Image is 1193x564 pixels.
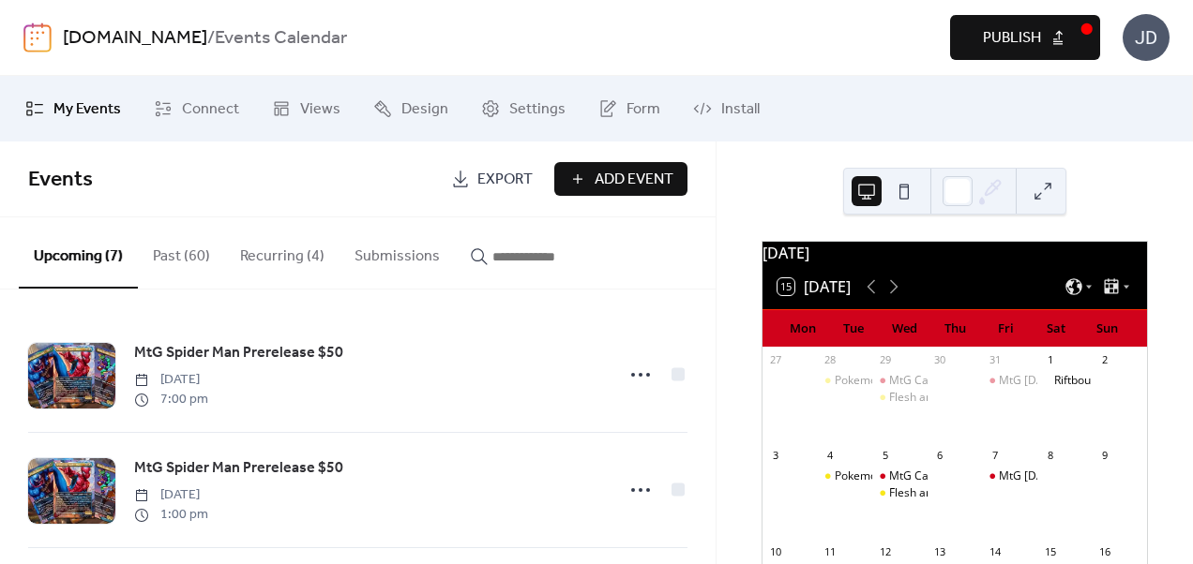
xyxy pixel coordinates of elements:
div: 15 [1043,544,1057,558]
span: 7:00 pm [134,390,208,409]
button: Past (60) [138,217,225,287]
button: 15[DATE] [771,274,857,300]
div: MtG [DATE] Night Magic [999,373,1126,389]
div: 3 [768,449,782,463]
div: Pokemon League [835,373,925,389]
span: 1:00 pm [134,505,208,525]
b: Events Calendar [215,21,347,56]
a: MtG Spider Man Prerelease $50 [134,456,343,481]
div: Thu [929,310,980,348]
div: 9 [1097,449,1111,463]
div: 13 [933,544,947,558]
a: Connect [140,83,253,134]
div: Pokemon League [835,468,925,484]
div: Flesh and Blood Armory Event [889,485,1046,501]
button: Add Event [554,162,687,196]
div: Mon [778,310,828,348]
a: Settings [467,83,580,134]
a: Export [437,162,547,196]
b: / [207,21,215,56]
div: Flesh and Blood Armory Event [872,485,928,501]
span: Design [401,98,448,121]
div: [DATE] [763,242,1147,264]
button: Upcoming (7) [19,217,138,289]
div: Sun [1081,310,1132,348]
span: MtG Spider Man Prerelease $50 [134,457,343,480]
span: Form [627,98,660,121]
a: My Events [11,83,135,134]
img: logo [23,22,52,52]
div: MtG Friday Night Magic [982,373,1037,389]
span: Publish [983,27,1041,50]
div: Pokemon League [818,468,873,484]
div: 8 [1043,449,1057,463]
a: Design [359,83,462,134]
a: Install [679,83,774,134]
button: Recurring (4) [225,217,340,287]
div: Pokemon League [818,373,873,389]
a: [DOMAIN_NAME] [63,21,207,56]
div: Riftbound Release Event [1037,373,1093,389]
span: My Events [53,98,121,121]
span: MtG Spider Man Prerelease $50 [134,342,343,364]
div: 11 [823,544,838,558]
span: Export [477,169,533,191]
div: Wed [879,310,929,348]
span: Connect [182,98,239,121]
div: 4 [823,449,838,463]
div: MtG Friday Night Magic [982,468,1037,484]
div: 27 [768,353,782,367]
span: Views [300,98,340,121]
div: JD [1123,14,1170,61]
span: Events [28,159,93,200]
span: Add Event [595,169,673,191]
div: MtG [DATE] Night Magic [999,468,1126,484]
div: Flesh and Blood Armory Event [872,390,928,406]
a: Views [258,83,355,134]
button: Submissions [340,217,455,287]
span: Settings [509,98,566,121]
div: 29 [878,353,892,367]
div: MtG Casual Commander [872,468,928,484]
div: 16 [1097,544,1111,558]
div: 30 [933,353,947,367]
div: Fri [980,310,1031,348]
div: 12 [878,544,892,558]
div: Flesh and Blood Armory Event [889,390,1046,406]
div: MtG Casual Commander [889,468,1019,484]
div: MtG Casual Commander [889,373,1019,389]
span: [DATE] [134,370,208,390]
a: MtG Spider Man Prerelease $50 [134,341,343,365]
div: 7 [988,449,1002,463]
div: 2 [1097,353,1111,367]
div: Sat [1031,310,1081,348]
div: 1 [1043,353,1057,367]
button: Publish [950,15,1100,60]
div: 31 [988,353,1002,367]
div: 14 [988,544,1002,558]
div: MtG Casual Commander [872,373,928,389]
div: Tue [828,310,879,348]
div: 6 [933,449,947,463]
span: [DATE] [134,485,208,505]
div: 10 [768,544,782,558]
a: Form [584,83,674,134]
div: 5 [878,449,892,463]
div: Riftbound Release Event [1054,373,1180,389]
div: 28 [823,353,838,367]
span: Install [721,98,760,121]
